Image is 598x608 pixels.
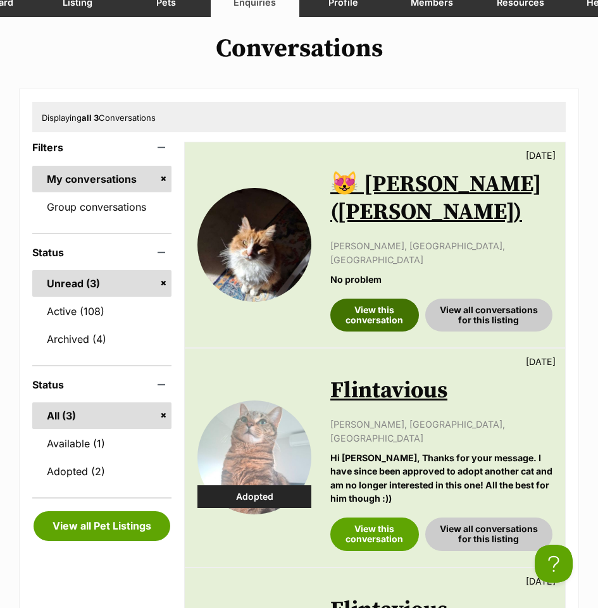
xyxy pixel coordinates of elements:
a: Adopted (2) [32,458,171,485]
span: Displaying Conversations [42,113,156,123]
header: Status [32,379,171,390]
a: Archived (4) [32,326,171,352]
a: View all Pet Listings [34,511,170,540]
a: 😻 [PERSON_NAME] ([PERSON_NAME]) [330,170,542,226]
p: [DATE] [526,574,556,588]
div: Adopted [197,485,311,508]
a: Available (1) [32,430,171,457]
p: No problem [330,273,552,286]
p: Hi [PERSON_NAME], Thanks for your message. I have since been approved to adopt another cat and am... [330,451,552,505]
a: My conversations [32,166,171,192]
a: View all conversations for this listing [425,299,552,332]
img: 😻 Eugene (Gene) [197,188,311,302]
strong: all 3 [82,113,99,123]
a: View all conversations for this listing [425,518,552,550]
p: [DATE] [526,355,556,368]
a: Group conversations [32,194,171,220]
header: Filters [32,142,171,153]
a: View this conversation [330,299,419,332]
a: All (3) [32,402,171,429]
iframe: Help Scout Beacon - Open [535,545,573,583]
a: Active (108) [32,298,171,325]
a: Flintavious [330,376,447,405]
p: [PERSON_NAME], [GEOGRAPHIC_DATA], [GEOGRAPHIC_DATA] [330,418,552,445]
p: [DATE] [526,149,556,162]
p: [PERSON_NAME], [GEOGRAPHIC_DATA], [GEOGRAPHIC_DATA] [330,239,552,266]
a: Unread (3) [32,270,171,297]
header: Status [32,247,171,258]
img: Flintavious [197,400,311,514]
a: View this conversation [330,518,419,550]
